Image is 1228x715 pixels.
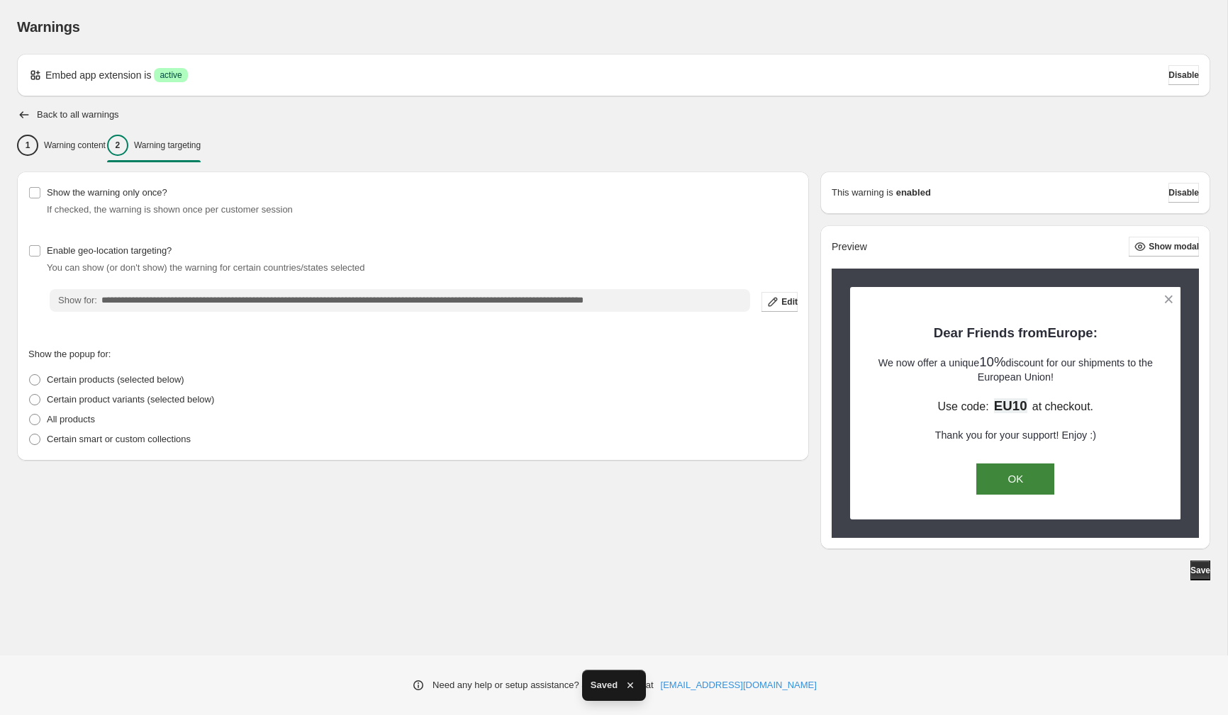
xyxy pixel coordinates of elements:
h2: Preview [832,241,867,253]
span: Show the warning only once? [47,187,167,198]
div: 2 [107,135,128,156]
p: Warning content [44,140,106,151]
p: This warning is [832,186,893,200]
p: Embed app extension is [45,68,151,82]
p: Warning targeting [134,140,201,151]
span: Enable geo-location targeting? [47,245,172,256]
span: Show modal [1149,241,1199,252]
span: Edit [781,296,798,308]
button: Disable [1168,183,1199,203]
div: 1 [17,135,38,156]
span: Save [1190,565,1210,576]
button: Disable [1168,65,1199,85]
h2: Back to all warnings [37,109,119,120]
span: Disable [1168,187,1199,198]
strong: EU10 [994,398,1027,413]
a: [EMAIL_ADDRESS][DOMAIN_NAME] [661,678,817,692]
span: at checkout. [1032,400,1093,412]
button: OK [976,463,1054,495]
button: Edit [761,292,798,312]
p: Thank you for your support! Enjoy :) [875,428,1156,442]
span: 10% [979,354,1005,369]
button: 1Warning content [17,130,106,160]
button: Save [1190,561,1210,580]
strong: Europe [1047,325,1093,340]
strong: enabled [896,186,931,200]
span: You can show (or don't show) the warning for certain countries/states selected [47,262,365,273]
span: active [160,69,182,81]
button: 2Warning targeting [107,130,201,160]
span: Use code: [938,400,989,412]
span: Certain product variants (selected below) [47,394,214,405]
span: If checked, the warning is shown once per customer session [47,204,293,215]
span: Certain products (selected below) [47,374,184,385]
p: All products [47,412,95,427]
strong: Friends from [966,325,1047,340]
strong: : [1093,325,1098,340]
strong: Dear [934,325,964,340]
p: We now offer a unique discount for our shipments to the European Union! [875,355,1156,384]
p: Certain smart or custom collections [47,432,191,446]
span: Show for: [58,295,97,305]
button: Show modal [1129,237,1199,257]
span: Warnings [17,19,80,35]
span: Disable [1168,69,1199,81]
span: Show the popup for: [28,349,111,359]
span: Saved [591,678,618,692]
